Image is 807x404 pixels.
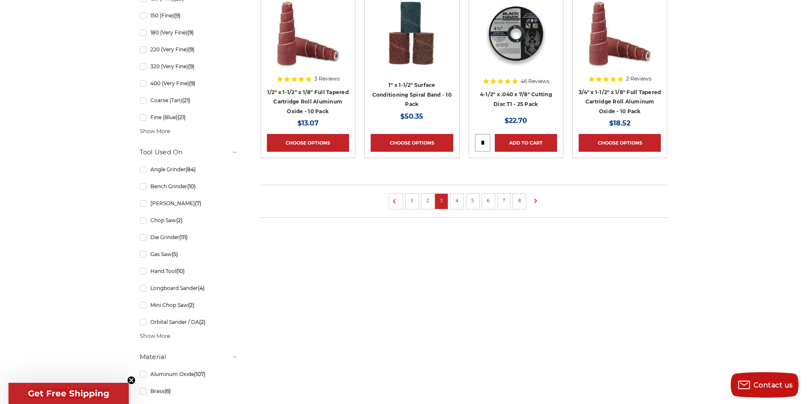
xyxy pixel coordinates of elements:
a: Orbital Sander / DA [140,315,238,329]
span: Contact us [754,381,793,389]
span: (2) [176,217,183,223]
span: Show More [140,332,170,340]
a: Add to Cart [495,134,557,152]
a: 3/4" x 1-1/2" x 1/8" Full Tapered Cartridge Roll Aluminum Oxide - 10 Pack [579,89,661,114]
h5: Material [140,352,238,362]
span: Show More [140,127,170,136]
a: 1 [408,196,416,205]
span: (9) [187,29,194,36]
a: 1/2" x 1-1/2" x 1/8" Full Tapered Cartridge Roll Aluminum Oxide - 10 Pack [267,89,349,114]
span: (6) [164,388,171,394]
span: $22.70 [505,117,527,125]
a: Brass [140,384,238,398]
a: Longboard Sander [140,281,238,295]
span: (111) [179,234,188,240]
a: [PERSON_NAME] [140,196,238,211]
span: (9) [188,63,194,70]
span: (5) [172,251,178,257]
a: Chop Saw [140,213,238,228]
a: 4 [453,196,461,205]
span: (9) [188,46,194,53]
a: 1" x 1-1/2" Surface Conditioning Spiral Band - 10 Pack [372,82,452,107]
a: 400 (Very Fine) [140,76,238,91]
a: 5 [469,196,477,205]
span: (9) [174,12,180,19]
span: (2) [188,302,194,308]
a: Choose Options [579,134,661,152]
a: Mini Chop Saw [140,298,238,312]
a: Bench Grinder [140,179,238,194]
span: (9) [189,80,195,86]
span: (2) [199,319,205,325]
a: Fine (Blue) [140,110,238,125]
span: (7) [195,200,201,206]
a: 180 (Very Fine) [140,25,238,40]
a: Angle Grinder [140,162,238,177]
a: Hand Tool [140,264,238,279]
a: 3 [437,196,446,205]
span: 46 Reviews [521,79,549,84]
h5: Tool Used On [140,147,238,157]
a: Die Grinder [140,230,238,245]
span: (21) [182,97,190,103]
span: (21) [177,114,186,120]
a: 220 (Very Fine) [140,42,238,57]
span: $13.07 [297,119,319,127]
span: (84) [186,166,196,173]
span: Get Free Shipping [28,388,109,398]
span: (4) [198,285,205,291]
a: Aluminum Oxide [140,367,238,382]
span: $18.52 [609,119,630,127]
a: 7 [500,196,508,205]
button: Close teaser [127,376,136,384]
a: 2 [424,196,432,205]
a: 6 [484,196,493,205]
a: Choose Options [267,134,349,152]
span: $50.35 [400,112,423,120]
span: (10) [176,268,185,274]
a: Gas Saw [140,247,238,262]
span: (10) [187,183,196,189]
a: 8 [515,196,524,205]
span: (107) [194,371,205,377]
div: Get Free ShippingClose teaser [8,383,129,404]
a: 150 (Fine) [140,8,238,23]
a: Coarse (Tan) [140,93,238,108]
button: Contact us [731,372,799,398]
a: Choose Options [371,134,453,152]
a: 4-1/2" x .040 x 7/8" Cutting Disc T1 - 25 Pack [480,91,552,107]
a: 320 (Very Fine) [140,59,238,74]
